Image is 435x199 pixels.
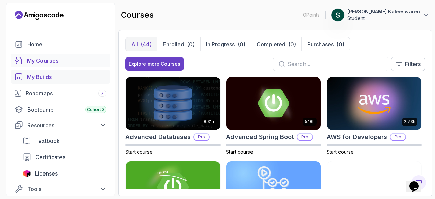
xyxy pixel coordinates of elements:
div: (0) [288,40,296,48]
a: home [11,37,110,51]
p: Completed [257,40,285,48]
button: user profile image[PERSON_NAME] KaleeswarenStudent [331,8,430,22]
a: licenses [19,167,110,180]
a: roadmaps [11,86,110,100]
div: (44) [141,40,152,48]
div: Tools [27,185,106,193]
button: Resources [11,119,110,131]
div: My Builds [27,73,106,81]
span: Start course [125,149,153,155]
a: textbook [19,134,110,148]
div: (0) [336,40,344,48]
img: AWS for Developers card [327,77,421,130]
button: Explore more Courses [125,57,184,71]
a: courses [11,54,110,67]
span: Start course [226,149,253,155]
a: certificates [19,150,110,164]
button: Filters [391,57,425,71]
p: Purchases [307,40,334,48]
img: jetbrains icon [23,170,31,177]
p: 8.31h [204,119,214,125]
div: Bootcamp [27,105,106,114]
p: All [131,40,138,48]
h2: Advanced Spring Boot [226,132,294,142]
h2: Advanced Databases [125,132,191,142]
p: Pro [194,134,209,140]
p: Pro [297,134,312,140]
p: 0 Points [303,12,320,18]
button: Tools [11,183,110,195]
button: Purchases(0) [301,37,350,51]
span: Textbook [35,137,60,145]
span: 7 [101,90,104,96]
p: Student [347,15,420,22]
p: Pro [390,134,405,140]
div: (0) [238,40,245,48]
span: Start course [327,149,354,155]
div: Roadmaps [25,89,106,97]
button: Enrolled(0) [157,37,200,51]
img: user profile image [331,9,344,21]
button: Completed(0) [251,37,301,51]
a: Landing page [15,10,64,21]
span: Cohort 3 [87,107,105,112]
div: Home [27,40,106,48]
p: 2.73h [404,119,415,125]
img: Advanced Spring Boot card [226,77,321,130]
p: 5.18h [305,119,315,125]
div: (0) [187,40,195,48]
div: Explore more Courses [129,61,180,67]
p: Enrolled [163,40,184,48]
input: Search... [288,60,383,68]
h2: courses [121,10,154,20]
img: Advanced Databases card [126,77,220,130]
div: Resources [27,121,106,129]
p: In Progress [206,40,235,48]
div: My Courses [27,56,106,65]
p: [PERSON_NAME] Kaleeswaren [347,8,420,15]
button: In Progress(0) [200,37,251,51]
span: Certificates [35,153,65,161]
p: Filters [405,60,421,68]
a: bootcamp [11,103,110,116]
h2: AWS for Developers [327,132,387,142]
a: builds [11,70,110,84]
iframe: chat widget [406,172,428,192]
button: All(44) [126,37,157,51]
span: Licenses [35,169,58,178]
